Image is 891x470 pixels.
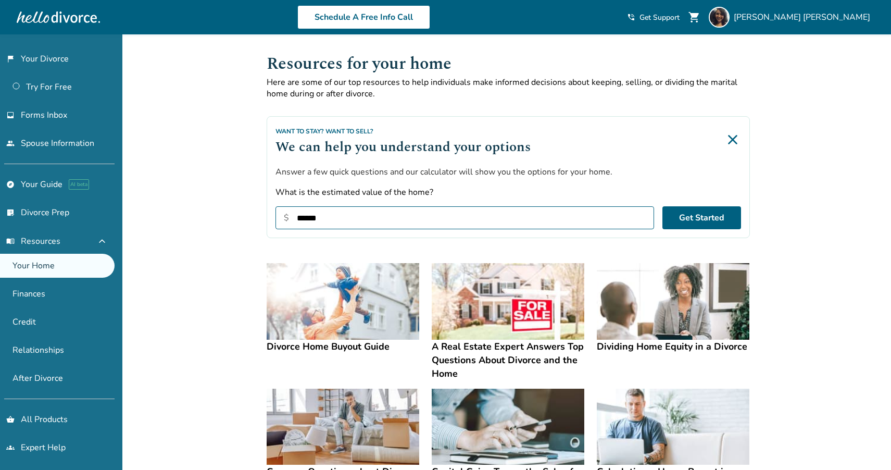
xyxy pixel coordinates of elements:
[839,420,891,470] iframe: Chat Widget
[432,263,584,380] a: A Real Estate Expert Answers Top Questions About Divorce and the HomeA Real Estate Expert Answers...
[724,131,741,148] img: Close
[275,127,373,135] span: Want to Stay? Want to Sell?
[6,139,15,147] span: people
[6,415,15,424] span: shopping_basket
[267,51,750,77] h1: Resources for your home
[627,13,635,21] span: phone_in_talk
[267,263,419,340] img: Divorce Home Buyout Guide
[6,208,15,217] span: list_alt_check
[6,236,60,247] span: Resources
[96,235,108,248] span: expand_less
[275,166,741,178] p: Answer a few quick questions and our calculator will show you the options for your home.
[688,11,700,23] span: shopping_cart
[597,389,749,465] img: Calculating a House Buyout in Divorce
[69,179,89,190] span: AI beta
[639,13,680,22] span: Get Support
[6,55,15,63] span: flag_2
[432,389,584,465] img: Capital Gains Tax on the Sale of Your Home after Divorce
[597,263,749,340] img: Dividing Home Equity in a Divorce
[734,11,874,23] span: [PERSON_NAME] [PERSON_NAME]
[267,340,419,353] h4: Divorce Home Buyout Guide
[432,340,584,380] h4: A Real Estate Expert Answers Top Questions About Divorce and the Home
[597,340,749,353] h4: Dividing Home Equity in a Divorce
[627,13,680,22] a: phone_in_talkGet Support
[6,111,15,119] span: inbox
[275,137,531,157] h2: We can help you understand your options
[709,7,730,28] img: Danielle Yacono
[267,389,419,465] img: Common Questions about Divorce and the Marital Home
[432,263,584,340] img: A Real Estate Expert Answers Top Questions About Divorce and the Home
[267,77,750,100] p: Here are some of our top resources to help individuals make informed decisions about keeping, sel...
[21,109,67,121] span: Forms Inbox
[662,206,741,229] button: Get Started
[275,187,741,198] label: What is the estimated value of the home?
[597,263,749,353] a: Dividing Home Equity in a DivorceDividing Home Equity in a Divorce
[267,263,419,353] a: Divorce Home Buyout GuideDivorce Home Buyout Guide
[6,180,15,189] span: explore
[6,443,15,452] span: groups
[297,5,430,29] a: Schedule A Free Info Call
[6,237,15,245] span: menu_book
